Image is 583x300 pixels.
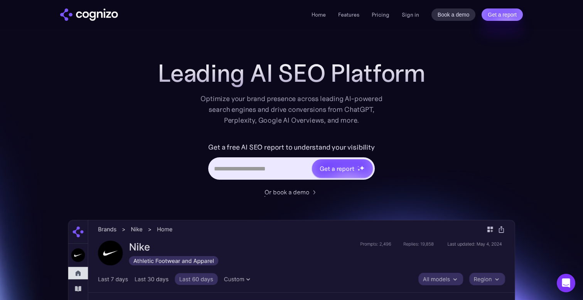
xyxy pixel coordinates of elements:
a: home [60,8,118,21]
label: Get a free AI SEO report to understand your visibility [208,141,374,153]
a: Sign in [402,10,419,19]
a: Get a reportstarstarstar [311,158,374,179]
img: star [357,166,359,167]
a: Home [312,11,326,18]
a: Features [338,11,359,18]
a: Get a report [482,8,523,21]
div: Open Intercom Messenger [557,274,575,292]
a: Pricing [372,11,389,18]
form: Hero URL Input Form [208,141,374,184]
h1: Leading AI SEO Platform [158,59,425,87]
div: Or book a demo [265,187,309,197]
div: Optimize your brand presence across leading AI-powered search engines and drive conversions from ... [197,93,386,126]
img: star [357,169,360,171]
img: star [359,165,364,170]
div: Get a report [320,164,354,173]
a: Or book a demo [265,187,318,197]
a: Book a demo [431,8,476,21]
img: cognizo logo [60,8,118,21]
